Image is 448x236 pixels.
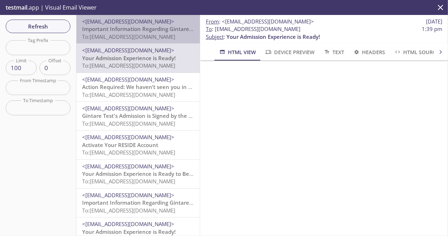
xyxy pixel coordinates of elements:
[82,207,175,214] span: To: [EMAIL_ADDRESS][DOMAIN_NAME]
[76,189,200,217] div: <[EMAIL_ADDRESS][DOMAIN_NAME]>Important Information Regarding Gintare Test's Admission to ACME 20...
[206,18,219,25] span: From
[82,228,176,235] span: Your Admission Experience is Ready!
[394,48,439,57] span: HTML Source
[206,25,212,32] span: To
[422,25,442,33] span: 1:39 pm
[82,62,175,69] span: To: [EMAIL_ADDRESS][DOMAIN_NAME]
[82,47,174,54] span: <[EMAIL_ADDRESS][DOMAIN_NAME]>
[82,199,270,206] span: Important Information Regarding Gintare Test's Admission to ACME 2019
[6,4,27,11] span: testmail
[219,48,256,57] span: HTML View
[82,76,174,83] span: <[EMAIL_ADDRESS][DOMAIN_NAME]>
[76,44,200,72] div: <[EMAIL_ADDRESS][DOMAIN_NAME]>Your Admission Experience is Ready!To:[EMAIL_ADDRESS][DOMAIN_NAME]
[76,73,200,101] div: <[EMAIL_ADDRESS][DOMAIN_NAME]>Action Required: We haven’t seen you in your Reside account lately!...
[82,178,175,185] span: To: [EMAIL_ADDRESS][DOMAIN_NAME]
[226,33,320,40] span: Your Admission Experience is Ready!
[82,25,270,32] span: Important Information Regarding Gintare Test's Admission to ACME 2019
[206,33,224,40] span: Subject
[206,25,442,41] p: :
[82,33,175,40] span: To: [EMAIL_ADDRESS][DOMAIN_NAME]
[82,220,174,227] span: <[EMAIL_ADDRESS][DOMAIN_NAME]>
[82,141,158,148] span: Activate Your RESIDE Account
[82,54,176,62] span: Your Admission Experience is Ready!
[82,91,175,98] span: To: [EMAIL_ADDRESS][DOMAIN_NAME]
[265,48,314,57] span: Device Preview
[82,112,211,119] span: Gintare Test's Admission is Signed by the Resident
[11,22,65,31] span: Refresh
[76,102,200,130] div: <[EMAIL_ADDRESS][DOMAIN_NAME]>Gintare Test's Admission is Signed by the ResidentTo:[EMAIL_ADDRESS...
[323,48,344,57] span: Text
[82,170,220,177] span: Your Admission Experience is Ready to Be Completed!
[206,18,314,25] span: :
[82,149,175,156] span: To: [EMAIL_ADDRESS][DOMAIN_NAME]
[82,18,174,25] span: <[EMAIL_ADDRESS][DOMAIN_NAME]>
[82,192,174,199] span: <[EMAIL_ADDRESS][DOMAIN_NAME]>
[426,18,442,25] span: [DATE]
[82,83,257,90] span: Action Required: We haven’t seen you in your Reside account lately!
[353,48,385,57] span: Headers
[82,133,174,141] span: <[EMAIL_ADDRESS][DOMAIN_NAME]>
[82,105,174,112] span: <[EMAIL_ADDRESS][DOMAIN_NAME]>
[76,15,200,43] div: <[EMAIL_ADDRESS][DOMAIN_NAME]>Important Information Regarding Gintare Test's Admission to ACME 20...
[82,120,175,127] span: To: [EMAIL_ADDRESS][DOMAIN_NAME]
[82,163,174,170] span: <[EMAIL_ADDRESS][DOMAIN_NAME]>
[206,25,300,33] span: : [EMAIL_ADDRESS][DOMAIN_NAME]
[76,160,200,188] div: <[EMAIL_ADDRESS][DOMAIN_NAME]>Your Admission Experience is Ready to Be Completed!To:[EMAIL_ADDRES...
[76,131,200,159] div: <[EMAIL_ADDRESS][DOMAIN_NAME]>Activate Your RESIDE AccountTo:[EMAIL_ADDRESS][DOMAIN_NAME]
[6,20,70,33] button: Refresh
[222,18,314,25] span: <[EMAIL_ADDRESS][DOMAIN_NAME]>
